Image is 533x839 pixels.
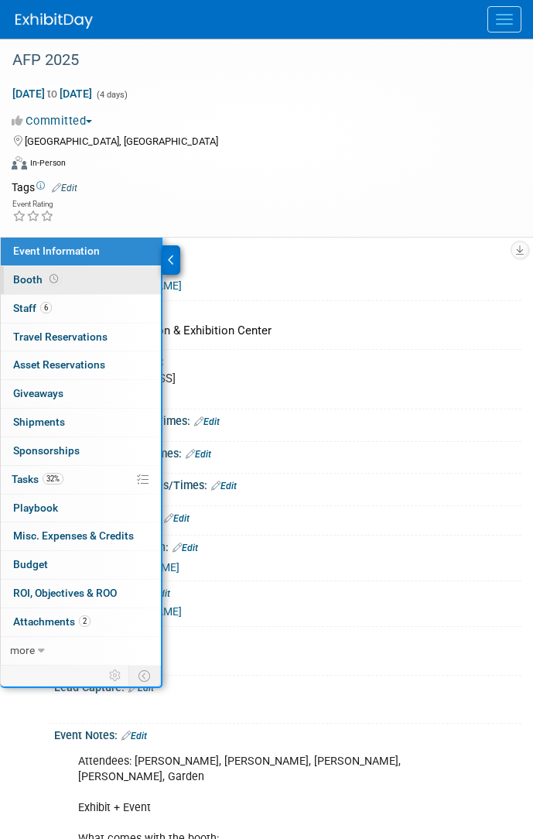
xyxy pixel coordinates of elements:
[71,372,504,385] pre: [STREET_ADDRESS]
[54,627,521,647] div: Mobile App:
[1,409,161,437] a: Shipments
[43,473,63,485] span: 32%
[12,200,54,208] div: Event Rating
[12,156,27,169] img: Format-Inperson.png
[54,581,521,601] div: Detailed Agenda:
[13,587,117,599] span: ROI, Objectives & ROO
[54,442,521,462] div: Exhibit Hall Dates/Times:
[12,87,93,101] span: [DATE] [DATE]
[13,444,80,457] span: Sponsorships
[1,380,161,408] a: Giveaways
[29,157,66,169] div: In-Person
[54,676,521,696] div: Lead Capture:
[13,330,108,343] span: Travel Reservations
[54,506,521,526] div: Exhibitor Prospectus:
[54,536,521,556] div: Exhibit Hall Floor Plan:
[13,558,48,570] span: Budget
[40,302,52,313] span: 6
[13,358,105,371] span: Asset Reservations
[54,409,521,430] div: Booth Set-up Dates/Times:
[46,273,61,285] span: Booth not reserved yet
[1,608,161,636] a: Attachments2
[13,615,91,628] span: Attachments
[13,502,58,514] span: Playbook
[13,529,134,542] span: Misc. Expenses & Credits
[79,615,91,627] span: 2
[52,183,77,193] a: Edit
[129,666,161,686] td: Toggle Event Tabs
[13,273,61,286] span: Booth
[66,319,510,343] div: Boston Convention & Exhibition Center
[194,416,220,427] a: Edit
[15,13,93,29] img: ExhibitDay
[54,724,521,744] div: Event Notes:
[487,6,521,33] button: Menu
[1,466,161,494] a: Tasks32%
[54,301,521,320] div: Event Venue Name:
[45,87,60,100] span: to
[1,295,161,323] a: Staff6
[102,666,129,686] td: Personalize Event Tab Strip
[1,351,161,379] a: Asset Reservations
[1,580,161,608] a: ROI, Objectives & ROO
[25,135,218,147] span: [GEOGRAPHIC_DATA], [GEOGRAPHIC_DATA]
[1,637,161,665] a: more
[1,551,161,579] a: Budget
[54,350,521,369] div: Event Venue Address:
[12,154,502,177] div: Event Format
[1,266,161,294] a: Booth
[13,387,63,399] span: Giveaways
[1,437,161,465] a: Sponsorships
[13,245,100,257] span: Event Information
[13,416,65,428] span: Shipments
[173,543,198,553] a: Edit
[54,474,521,494] div: Booth Dismantle Dates/Times:
[95,90,128,100] span: (4 days)
[7,46,502,74] div: AFP 2025
[12,113,98,129] button: Committed
[12,180,77,195] td: Tags
[54,255,521,275] div: Event Website:
[10,644,35,656] span: more
[1,238,161,265] a: Event Information
[1,495,161,522] a: Playbook
[186,449,211,460] a: Edit
[164,513,190,524] a: Edit
[1,522,161,550] a: Misc. Expenses & Credits
[13,302,52,314] span: Staff
[211,481,237,491] a: Edit
[121,731,147,741] a: Edit
[12,473,63,485] span: Tasks
[1,324,161,351] a: Travel Reservations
